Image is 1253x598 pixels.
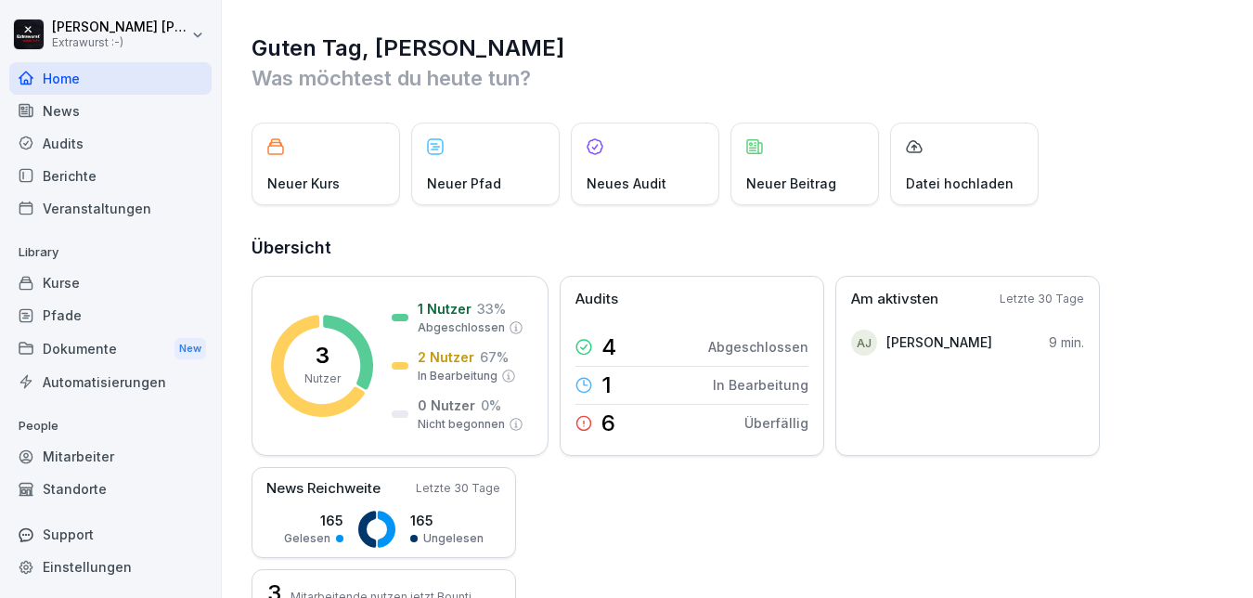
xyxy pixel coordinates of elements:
[416,480,500,497] p: Letzte 30 Tage
[252,33,1225,63] h1: Guten Tag, [PERSON_NAME]
[477,299,506,318] p: 33 %
[418,347,474,367] p: 2 Nutzer
[252,235,1225,261] h2: Übersicht
[906,174,1014,193] p: Datei hochladen
[9,299,212,331] a: Pfade
[851,330,877,356] div: AJ
[9,192,212,225] a: Veranstaltungen
[418,368,497,384] p: In Bearbeitung
[418,299,471,318] p: 1 Nutzer
[9,62,212,95] a: Home
[284,530,330,547] p: Gelesen
[9,127,212,160] a: Audits
[9,266,212,299] a: Kurse
[9,238,212,267] p: Library
[9,473,212,505] a: Standorte
[52,19,187,35] p: [PERSON_NAME] [PERSON_NAME]
[9,411,212,441] p: People
[252,63,1225,93] p: Was möchtest du heute tun?
[480,347,509,367] p: 67 %
[744,413,808,433] p: Überfällig
[267,174,340,193] p: Neuer Kurs
[851,289,938,310] p: Am aktivsten
[418,319,505,336] p: Abgeschlossen
[9,518,212,551] div: Support
[9,160,212,192] a: Berichte
[9,366,212,398] a: Automatisierungen
[266,478,381,500] p: News Reichweite
[1000,291,1084,307] p: Letzte 30 Tage
[52,36,187,49] p: Extrawurst :-)
[9,331,212,366] div: Dokumente
[601,412,615,435] p: 6
[587,174,666,193] p: Neues Audit
[304,370,341,387] p: Nutzer
[575,289,618,310] p: Audits
[1049,332,1084,352] p: 9 min.
[9,440,212,473] a: Mitarbeiter
[713,375,808,395] p: In Bearbeitung
[418,396,475,415] p: 0 Nutzer
[174,338,206,359] div: New
[423,530,484,547] p: Ungelesen
[601,374,612,396] p: 1
[427,174,501,193] p: Neuer Pfad
[418,416,505,433] p: Nicht begonnen
[746,174,836,193] p: Neuer Beitrag
[601,336,616,358] p: 4
[410,511,484,530] p: 165
[708,337,808,357] p: Abgeschlossen
[316,344,329,367] p: 3
[9,331,212,366] a: DokumenteNew
[9,551,212,583] a: Einstellungen
[481,396,501,415] p: 0 %
[886,332,992,352] p: [PERSON_NAME]
[284,511,343,530] p: 165
[9,95,212,127] a: News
